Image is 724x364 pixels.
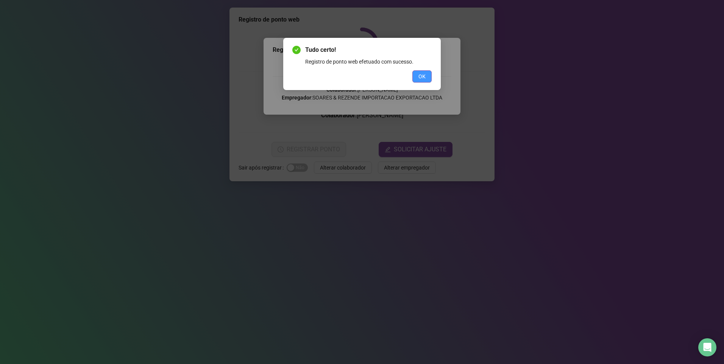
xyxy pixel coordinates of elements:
div: Open Intercom Messenger [698,338,716,356]
button: OK [412,70,432,82]
span: check-circle [292,46,301,54]
div: Registro de ponto web efetuado com sucesso. [305,58,432,66]
span: OK [418,72,426,81]
span: Tudo certo! [305,45,432,54]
